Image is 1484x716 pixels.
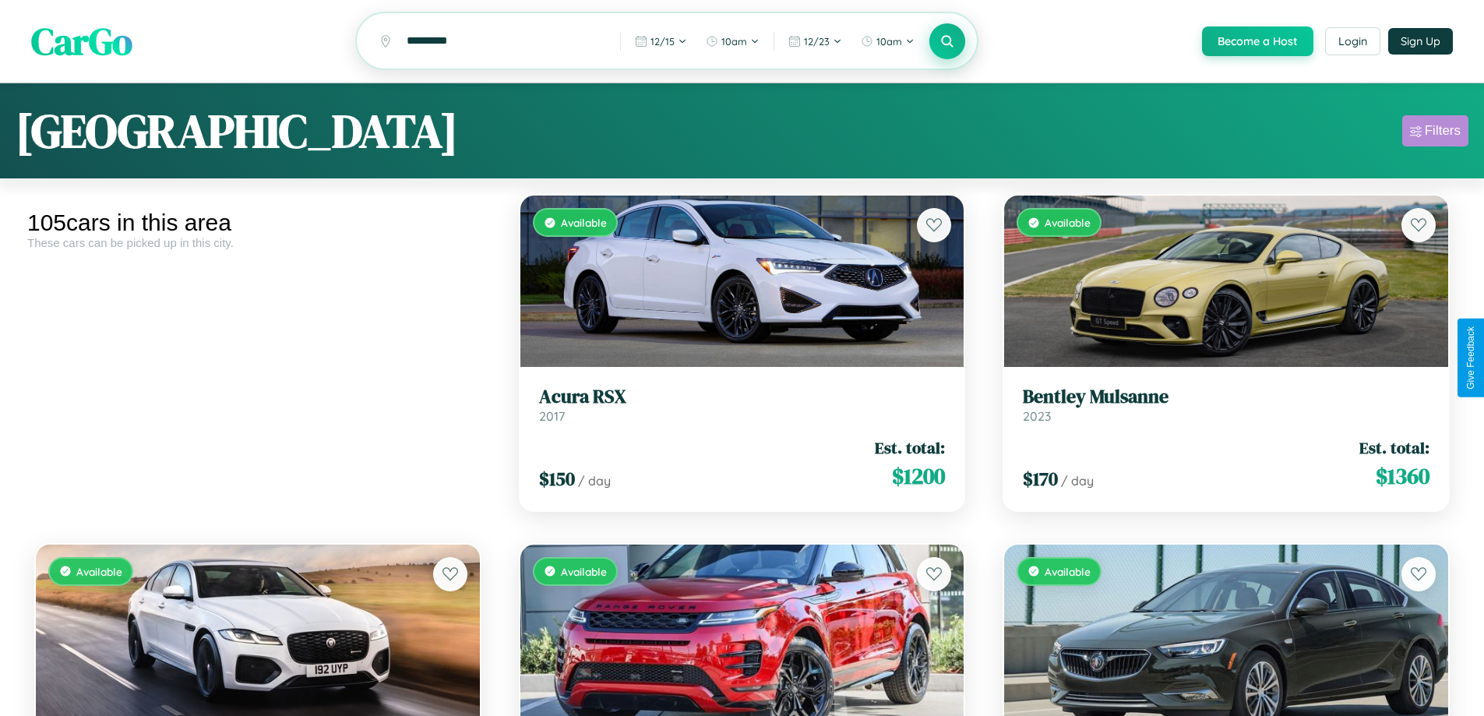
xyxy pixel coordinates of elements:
div: Give Feedback [1465,326,1476,390]
div: These cars can be picked up in this city. [27,236,488,249]
div: 105 cars in this area [27,210,488,236]
span: CarGo [31,16,132,67]
span: $ 1200 [892,460,945,492]
h3: Acura RSX [539,386,946,408]
span: 12 / 15 [650,35,675,48]
span: Available [561,565,607,578]
button: 10am [698,29,767,54]
span: Available [76,565,122,578]
span: 2017 [539,408,565,424]
span: Available [561,216,607,229]
span: 10am [721,35,747,48]
span: Available [1045,216,1091,229]
span: Available [1045,565,1091,578]
button: 10am [853,29,922,54]
a: Bentley Mulsanne2023 [1023,386,1429,424]
button: Sign Up [1388,28,1453,55]
div: Filters [1425,123,1461,139]
span: / day [578,473,611,489]
a: Acura RSX2017 [539,386,946,424]
span: $ 170 [1023,466,1058,492]
button: Become a Host [1202,26,1313,56]
span: Est. total: [875,436,945,459]
span: 12 / 23 [804,35,830,48]
span: 2023 [1023,408,1051,424]
span: 10am [876,35,902,48]
h1: [GEOGRAPHIC_DATA] [16,99,458,163]
span: Est. total: [1359,436,1429,459]
button: Login [1325,27,1380,55]
span: / day [1061,473,1094,489]
span: $ 1360 [1376,460,1429,492]
button: 12/15 [627,29,695,54]
button: Filters [1402,115,1468,146]
h3: Bentley Mulsanne [1023,386,1429,408]
span: $ 150 [539,466,575,492]
button: 12/23 [781,29,850,54]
